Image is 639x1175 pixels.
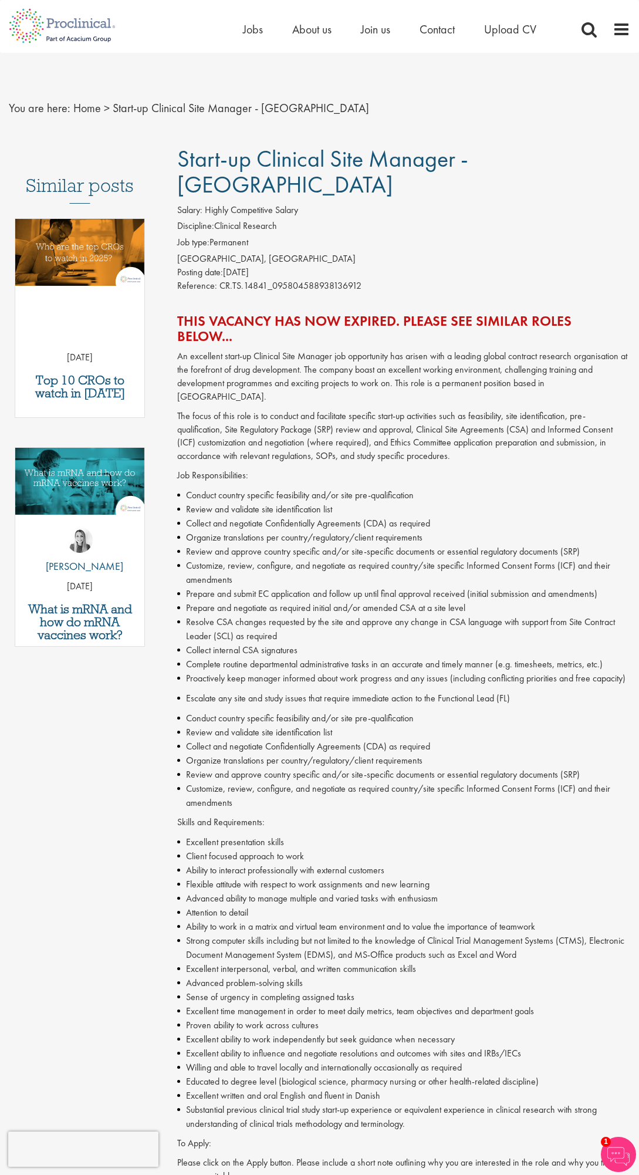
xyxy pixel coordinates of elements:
li: Customize, review, configure, and negotiate as required country/site specific Informed Consent Fo... [177,782,630,810]
li: Advanced ability to manage multiple and varied tasks with enthusiasm [177,892,630,906]
li: Attention to detail [177,906,630,920]
p: The focus of this role is to conduct and facilitate specific start-up activities such as feasibil... [177,410,630,463]
span: > [104,100,110,116]
li: Advanced problem-solving skills [177,976,630,990]
a: What is mRNA and how do mRNA vaccines work? [21,603,138,641]
li: Customize, review, configure, and negotiate as required country/site specific Informed Consent Fo... [177,559,630,587]
img: What is mRNA and how do mRNA vaccines work [15,448,144,515]
li: Excellent presentation skills [177,835,630,849]
a: breadcrumb link [73,100,101,116]
img: Top 10 CROs 2025 | Proclinical [15,219,144,286]
li: Review and approve country specific and/or site-specific documents or essential regulatory docume... [177,768,630,782]
img: Hannah Burke [67,527,93,553]
a: Upload CV [484,22,536,37]
a: Jobs [243,22,263,37]
li: Resolve CSA changes requested by the site and approve any change in CSA language with support fro... [177,615,630,643]
li: Excellent interpersonal, verbal, and written communication skills [177,962,630,976]
li: Escalate any site and study issues that require immediate action to the Functional Lead (FL) [177,691,630,705]
span: Posting date: [177,266,223,278]
p: An excellent start-up Clinical Site Manager job opportunity has arisen with a leading global cont... [177,350,630,403]
li: Conduct country specific feasibility and/or site pre-qualification [177,711,630,725]
li: Substantial previous clinical trial study start-up experience or equivalent experience in clinica... [177,1103,630,1131]
p: Skills and Requirements: [177,816,630,829]
iframe: reCAPTCHA [8,1132,158,1167]
li: Review and approve country specific and/or site-specific documents or essential regulatory docume... [177,545,630,559]
li: Conduct country specific feasibility and/or site pre-qualification [177,488,630,502]
li: Strong computer skills including but not limited to the knowledge of Clinical Trial Management Sy... [177,934,630,962]
li: Proven ability to work across cultures [177,1018,630,1032]
li: Ability to work in a matrix and virtual team environment and to value the importance of teamwork [177,920,630,934]
label: Salary: [177,204,202,217]
li: Collect and negotiate Confidentially Agreements (CDA) as required [177,516,630,531]
a: Top 10 CROs to watch in [DATE] [21,374,138,400]
li: Sense of urgency in completing assigned tasks [177,990,630,1004]
li: Proactively keep manager informed about work progress and any issues (including conflicting prior... [177,671,630,686]
label: Discipline: [177,220,214,233]
p: [PERSON_NAME] [37,559,123,574]
span: 1 [601,1137,611,1147]
img: Chatbot [601,1137,636,1172]
li: Client focused approach to work [177,849,630,863]
li: Review and validate site identification list [177,502,630,516]
li: Educated to degree level (biological science, pharmacy nursing or other health-related discipline) [177,1075,630,1089]
li: Permanent [177,236,630,252]
li: Collect and negotiate Confidentially Agreements (CDA) as required [177,740,630,754]
a: About us [292,22,332,37]
li: Excellent written and oral English and fluent in Danish [177,1089,630,1103]
p: To Apply: [177,1137,630,1150]
li: Organize translations per country/regulatory/client requirements [177,754,630,768]
div: [DATE] [177,266,630,279]
p: Job Responsibilities: [177,469,630,482]
span: Highly Competitive Salary [205,204,298,216]
a: Link to a post [15,219,144,323]
a: Hannah Burke [PERSON_NAME] [37,527,123,580]
li: Complete routine departmental administrative tasks in an accurate and timely manner (e.g. timeshe... [177,657,630,671]
p: [DATE] [15,580,144,593]
span: Start-up Clinical Site Manager - [GEOGRAPHIC_DATA] [177,144,468,200]
label: Reference: [177,279,217,293]
li: Review and validate site identification list [177,725,630,740]
p: [DATE] [15,351,144,364]
li: Willing and able to travel locally and internationally occasionally as required [177,1061,630,1075]
li: Flexible attitude with respect to work assignments and new learning [177,877,630,892]
a: Link to a post [15,448,144,552]
li: Excellent ability to influence and negotiate resolutions and outcomes with sites and IRBs/IECs [177,1046,630,1061]
label: Job type: [177,236,209,249]
span: CR.TS.14841_095804588938136912 [219,279,361,292]
li: Prepare and submit EC application and follow up until final approval received (initial submission... [177,587,630,601]
li: Prepare and negotiate as required initial and/or amended CSA at a site level [177,601,630,615]
li: Organize translations per country/regulatory/client requirements [177,531,630,545]
span: You are here: [9,100,70,116]
li: Clinical Research [177,220,630,236]
a: Join us [361,22,390,37]
h3: Similar posts [26,175,134,204]
li: Excellent time management in order to meet daily metrics, team objectives and department goals [177,1004,630,1018]
a: Contact [420,22,455,37]
div: [GEOGRAPHIC_DATA], [GEOGRAPHIC_DATA] [177,252,630,266]
span: Start-up Clinical Site Manager - [GEOGRAPHIC_DATA] [113,100,369,116]
li: Collect internal CSA signatures [177,643,630,657]
li: Ability to interact professionally with external customers [177,863,630,877]
li: Excellent ability to work independently but seek guidance when necessary [177,1032,630,1046]
h2: This vacancy has now expired. Please see similar roles below... [177,313,630,345]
